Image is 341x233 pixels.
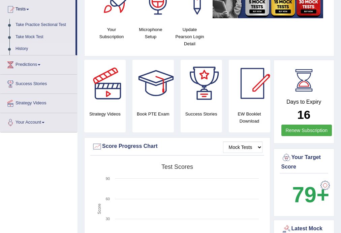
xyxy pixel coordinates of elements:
[95,26,128,40] h4: Your Subscription
[181,110,222,118] h4: Success Stories
[161,163,193,170] tspan: Test scores
[174,26,206,47] h4: Update Pearson Login Detail
[297,108,310,121] b: 16
[292,182,329,207] b: 79+
[12,31,75,43] a: Take Mock Test
[106,197,110,201] text: 60
[106,217,110,221] text: 30
[0,113,77,130] a: Your Account
[229,110,270,125] h4: EW Booklet Download
[0,55,77,72] a: Predictions
[92,141,262,152] div: Score Progress Chart
[0,94,77,111] a: Strategy Videos
[281,99,327,105] h4: Days to Expiry
[106,177,110,181] text: 90
[0,75,77,92] a: Success Stories
[12,19,75,31] a: Take Practice Sectional Test
[132,110,174,118] h4: Book PTE Exam
[97,204,102,214] tspan: Score
[84,110,126,118] h4: Strategy Videos
[281,125,332,136] a: Renew Subscription
[12,43,75,55] a: History
[281,153,327,171] div: Your Target Score
[134,26,167,40] h4: Microphone Setup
